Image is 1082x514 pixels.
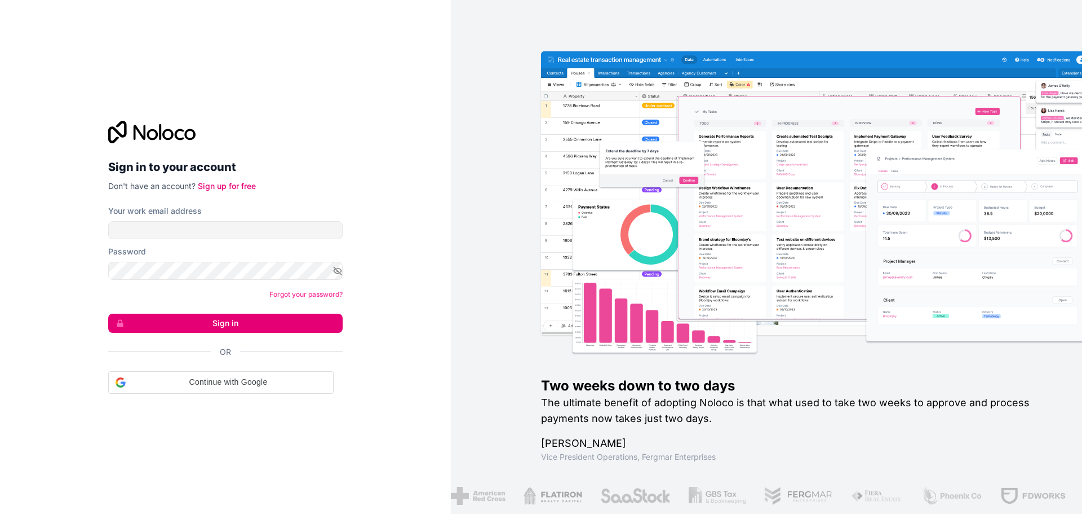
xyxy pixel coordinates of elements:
img: /assets/fdworks-Bi04fVtw.png [997,487,1063,505]
div: Continue with Google [108,371,334,394]
span: Continue with Google [130,376,326,388]
h2: Sign in to your account [108,157,343,177]
h1: [PERSON_NAME] [541,436,1046,451]
a: Sign up for free [198,181,256,191]
input: Password [108,262,343,280]
img: /assets/flatiron-C8eUkumj.png [521,487,580,505]
label: Password [108,246,146,257]
input: Email address [108,221,343,239]
h1: Two weeks down to two days [541,377,1046,395]
img: /assets/fiera-fwj2N5v4.png [848,487,901,505]
label: Your work email address [108,205,202,217]
h1: Vice President Operations , Fergmar Enterprises [541,451,1046,463]
span: Don't have an account? [108,181,196,191]
span: Or [220,346,231,358]
img: /assets/fergmar-CudnrXN5.png [761,487,830,505]
h2: The ultimate benefit of adopting Noloco is that what used to take two weeks to approve and proces... [541,395,1046,427]
img: /assets/saastock-C6Zbiodz.png [597,487,668,505]
button: Sign in [108,314,343,333]
img: /assets/phoenix-BREaitsQ.png [919,487,980,505]
a: Forgot your password? [269,290,343,298]
img: /assets/american-red-cross-BAupjrZR.png [449,487,503,505]
img: /assets/gbstax-C-GtDUiK.png [686,487,744,505]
